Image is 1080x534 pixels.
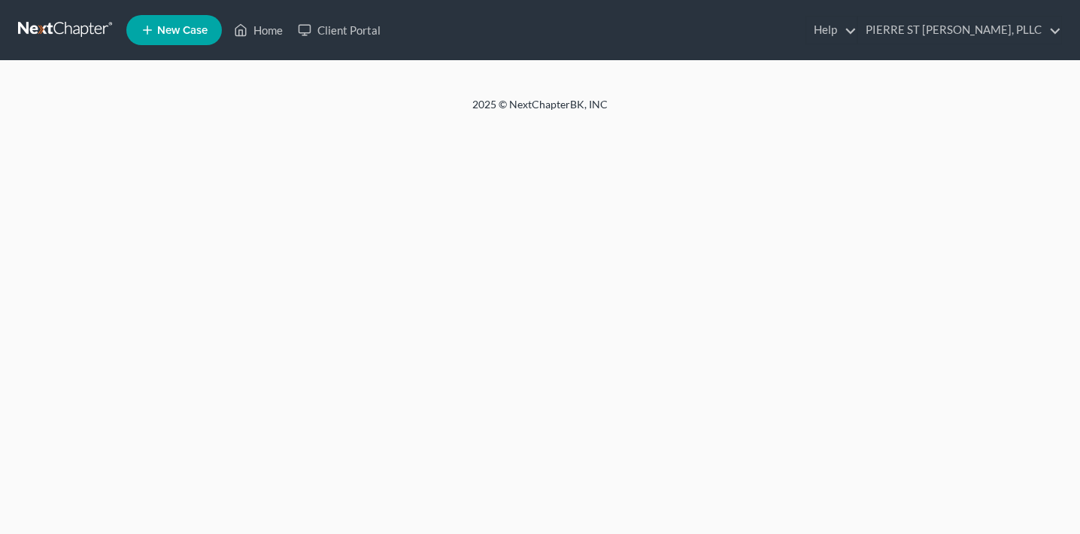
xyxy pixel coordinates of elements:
[290,17,388,44] a: Client Portal
[226,17,290,44] a: Home
[858,17,1061,44] a: PIERRE ST [PERSON_NAME], PLLC
[806,17,857,44] a: Help
[111,97,969,124] div: 2025 © NextChapterBK, INC
[126,15,222,45] new-legal-case-button: New Case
